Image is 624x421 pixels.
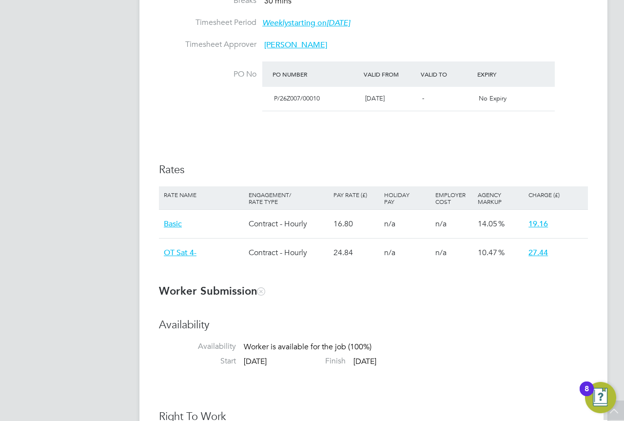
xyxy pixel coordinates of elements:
span: [PERSON_NAME] [264,40,327,50]
span: [DATE] [353,357,376,366]
label: Start [159,356,236,366]
span: [DATE] [244,357,267,366]
label: PO No [159,69,256,80]
span: P/26Z007/00010 [274,94,320,102]
div: Expiry [475,65,532,83]
label: Finish [269,356,346,366]
div: Agency Markup [475,186,526,210]
div: Rate Name [161,186,246,203]
div: Valid To [418,65,475,83]
div: Charge (£) [526,186,585,203]
span: - [422,94,424,102]
div: Valid From [361,65,418,83]
span: n/a [384,248,395,258]
span: Worker is available for the job (100%) [244,342,371,352]
span: 27.44 [528,248,548,258]
span: 10.47 [478,248,497,258]
label: Timesheet Approver [159,40,256,50]
label: Availability [159,341,236,352]
label: Timesheet Period [159,18,256,28]
span: 14.05 [478,219,497,229]
em: Weekly [262,18,288,28]
span: 19.16 [528,219,548,229]
span: OT Sat 4- [164,248,196,258]
div: Holiday Pay [382,186,432,210]
div: PO Number [270,65,361,83]
div: Employer Cost [433,186,475,210]
em: [DATE] [327,18,350,28]
span: n/a [384,219,395,229]
div: 16.80 [331,210,382,238]
div: Contract - Hourly [246,210,331,238]
div: Pay Rate (£) [331,186,382,203]
span: [DATE] [365,94,385,102]
div: 24.84 [331,239,382,267]
span: starting on [262,18,350,28]
button: Open Resource Center, 8 new notifications [585,382,616,413]
span: Basic [164,219,182,229]
span: No Expiry [479,94,507,102]
h3: Availability [159,318,588,332]
div: 8 [585,389,589,401]
span: n/a [435,219,447,229]
b: Worker Submission [159,284,265,298]
h3: Rates [159,163,588,177]
div: Contract - Hourly [246,239,331,267]
div: Engagement/ Rate Type [246,186,331,210]
span: n/a [435,248,447,258]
